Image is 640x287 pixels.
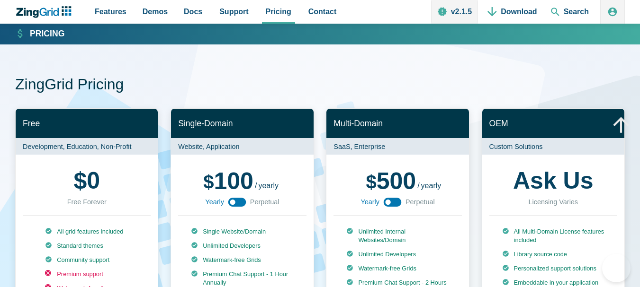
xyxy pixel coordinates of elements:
li: Unlimited Developers [346,250,449,259]
li: Watermark-free Grids [346,264,449,273]
iframe: Toggle Customer Support [602,254,631,282]
span: Demos [143,5,168,18]
li: Watermark-free Grids [191,256,293,264]
span: 500 [366,168,416,194]
h2: Single-Domain [171,109,313,139]
li: Unlimited Developers [191,242,293,250]
p: Custom Solutions [482,138,624,155]
span: / [255,182,257,190]
p: Development, Education, Non-Profit [16,138,158,155]
h2: Free [16,109,158,139]
li: Premium support [45,270,128,278]
span: Features [95,5,126,18]
strong: Pricing [30,30,64,38]
span: Support [219,5,248,18]
span: Yearly [205,196,224,208]
a: ZingChart Logo. Click to return to the homepage [15,6,76,18]
div: Free Forever [67,196,107,208]
span: Pricing [266,5,291,18]
span: Docs [184,5,202,18]
li: Standard themes [45,242,128,250]
h2: OEM [482,109,624,139]
h2: Multi-Domain [326,109,469,139]
li: All Multi-Domain License features included [502,227,604,244]
li: Community support [45,256,128,264]
li: All grid features included [45,227,128,236]
li: Premium Chat Support - 1 Hour Annually [191,270,293,287]
strong: 0 [73,169,100,192]
span: 100 [203,168,253,194]
span: Perpetual [250,196,279,208]
li: Unlimited Internal Websites/Domain [346,227,449,244]
span: Contact [308,5,337,18]
strong: Ask Us [513,169,594,192]
li: Library source code [502,250,604,259]
span: yearly [421,182,442,190]
li: Single Website/Domain [191,227,293,236]
h1: ZingGrid Pricing [15,75,625,96]
span: / [417,182,419,190]
p: Website, Application [171,138,313,155]
div: Licensing Varies [529,196,578,208]
span: Yearly [361,196,379,208]
li: Personalized support solutions [502,264,604,273]
li: Embeddable in your application [502,278,604,287]
span: yearly [258,182,279,190]
span: $ [73,169,87,192]
a: Pricing [16,28,64,40]
span: Perpetual [406,196,435,208]
p: SaaS, Enterprise [326,138,469,155]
